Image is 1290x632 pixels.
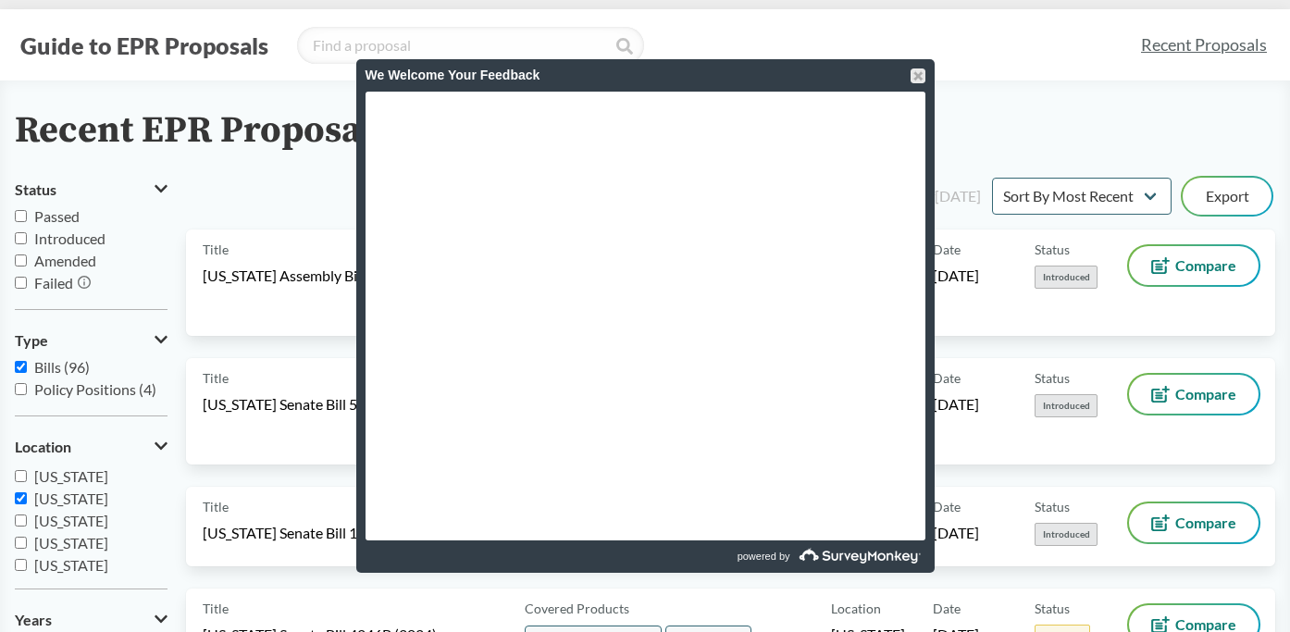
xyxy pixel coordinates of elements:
button: Compare [1129,246,1259,285]
input: Failed [15,277,27,289]
input: Amended [15,254,27,266]
input: [US_STATE] [15,514,27,527]
input: [US_STATE] [15,492,27,504]
button: Guide to EPR Proposals [15,31,274,60]
span: Compare [1175,258,1236,273]
span: Introduced [34,229,105,247]
button: Compare [1129,375,1259,414]
span: [DATE] [933,266,979,286]
span: Location [15,439,71,455]
input: Find a proposal [297,27,644,64]
span: Failed [34,274,73,291]
a: powered by [648,540,925,573]
span: [DATE] [933,523,979,543]
span: Title [203,368,229,388]
div: We Welcome Your Feedback [366,59,925,92]
span: Title [203,497,229,516]
span: Compare [1175,387,1236,402]
span: Date [933,599,961,618]
span: Introduced [1035,523,1098,546]
span: Status [15,181,56,198]
input: [US_STATE] [15,537,27,549]
span: Date [933,497,961,516]
span: Status [1035,497,1070,516]
span: Compare [1175,617,1236,632]
span: Policy Positions (4) [34,380,156,398]
span: [DATE] [933,394,979,415]
input: Policy Positions (4) [15,383,27,395]
span: Type [15,332,48,349]
span: Amended [34,252,96,269]
input: Introduced [15,232,27,244]
span: Bills (96) [34,358,90,376]
span: Date [933,368,961,388]
span: [US_STATE] [34,467,108,485]
button: Location [15,431,167,463]
span: [US_STATE] Senate Bill 5062 [203,394,382,415]
span: Introduced [1035,266,1098,289]
input: Passed [15,210,27,222]
span: Years [15,612,52,628]
button: Type [15,325,167,356]
span: Passed [34,207,80,225]
button: Compare [1129,503,1259,542]
span: [US_STATE] [34,489,108,507]
span: [US_STATE] [34,556,108,574]
span: powered by [738,540,790,573]
span: Compare [1175,515,1236,530]
span: Title [203,240,229,259]
span: [US_STATE] Assembly Bill 6191 [203,266,401,286]
input: [US_STATE] [15,559,27,571]
a: Recent Proposals [1133,24,1275,66]
span: Status [1035,599,1070,618]
span: Date [933,240,961,259]
span: Title [203,599,229,618]
span: Status [1035,368,1070,388]
span: Location [831,599,881,618]
input: Bills (96) [15,361,27,373]
button: Status [15,174,167,205]
span: [US_STATE] [34,512,108,529]
input: [US_STATE] [15,470,27,482]
h2: Recent EPR Proposals [15,110,390,152]
button: Export [1183,178,1271,215]
span: Introduced [1035,394,1098,417]
span: Covered Products [525,599,629,618]
span: [US_STATE] Senate Bill 1464 [203,523,382,543]
span: Status [1035,240,1070,259]
span: [US_STATE] [34,534,108,551]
